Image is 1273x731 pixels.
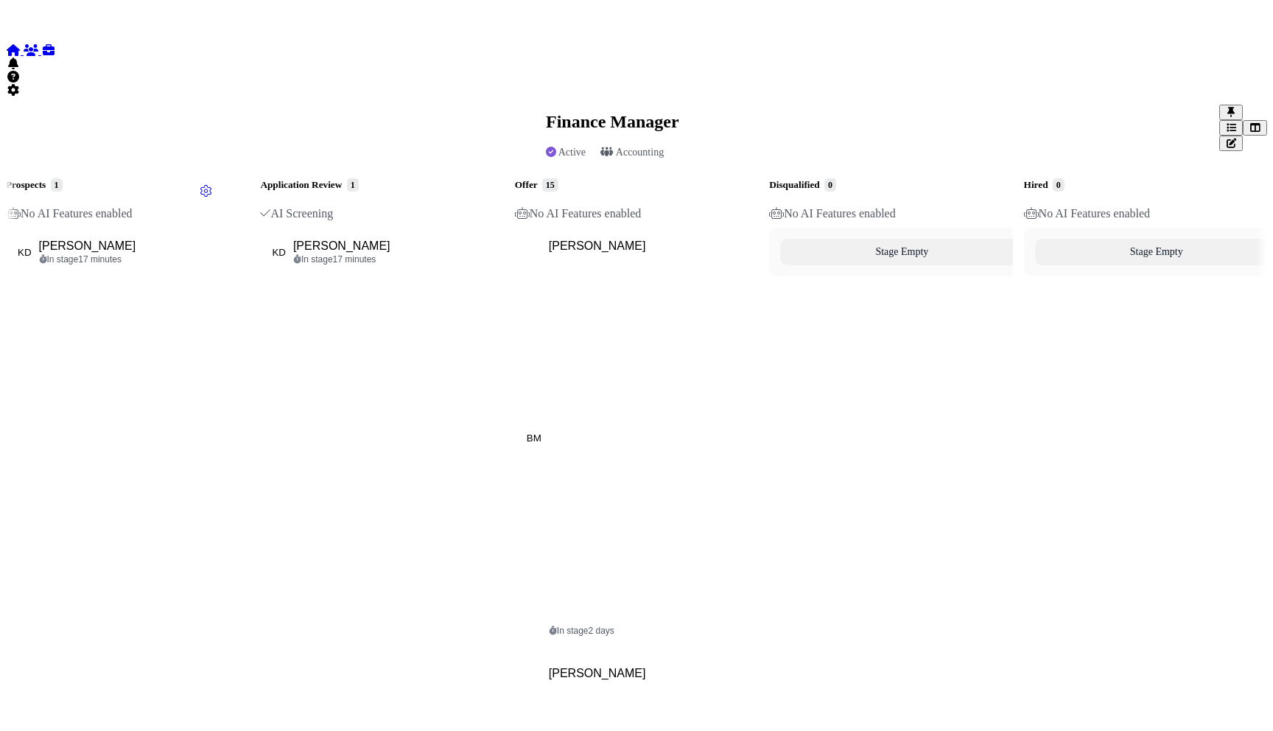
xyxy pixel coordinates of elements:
span: [PERSON_NAME] [549,667,646,679]
span: [PERSON_NAME] [293,239,390,252]
span: KD [18,247,32,258]
h5: Offer [515,179,642,191]
span: No AI Features enabled [1024,207,1151,220]
span: No AI Features enabled [769,207,896,220]
span: No AI Features enabled [515,207,642,220]
h5: Application Review [260,179,356,191]
span: Stage Empty [875,246,928,258]
span: Stage Empty [1130,246,1183,258]
button: KD [PERSON_NAME] In stage17 minutes [260,228,503,276]
span: 1 [347,178,359,192]
img: Megan Score [549,253,917,621]
h5: Prospects [6,179,133,191]
span: 90 [549,611,933,623]
span: KD [272,247,286,258]
span: [PERSON_NAME] [39,239,136,252]
div: Accounting [600,147,664,158]
h5: Hired [1024,179,1151,191]
span: [PERSON_NAME] [549,239,646,252]
span: 0 [1053,178,1065,192]
span: BM [527,433,541,444]
h2: Finance Manager [546,112,679,132]
div: In stage 17 minutes [39,254,136,265]
div: Active [546,147,586,158]
button: KD [PERSON_NAME] In stage17 minutes [6,228,249,276]
span: 15 [542,178,558,192]
span: No AI Features enabled [6,207,133,220]
div: In stage 2 days [549,626,746,636]
button: BM [PERSON_NAME] Megan Score 90 In stage2 days [515,228,758,648]
span: 1 [51,178,63,192]
h5: Disqualified [769,179,896,191]
span: 0 [824,178,836,192]
span: AI Screening [260,207,333,220]
div: In stage 17 minutes [293,254,390,265]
